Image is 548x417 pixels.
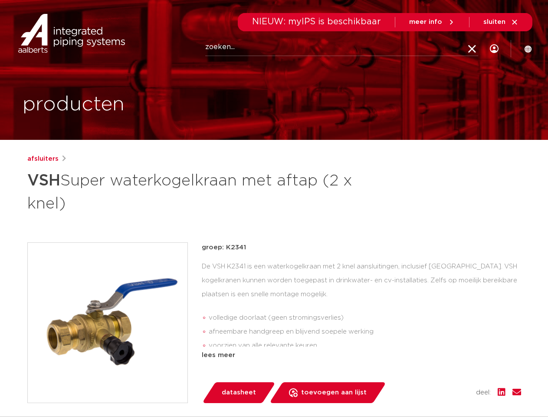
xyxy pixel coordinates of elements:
[23,91,125,119] h1: producten
[209,339,521,353] li: voorzien van alle relevante keuren
[252,17,381,26] span: NIEUW: myIPS is beschikbaar
[27,168,353,215] h1: Super waterkogelkraan met aftap (2 x knel)
[28,243,187,403] img: Product Image for VSH Super waterkogelkraan met aftap (2 x knel)
[202,242,521,253] p: groep: K2341
[476,387,491,398] span: deel:
[301,386,367,400] span: toevoegen aan lijst
[409,19,442,25] span: meer info
[209,311,521,325] li: volledige doorlaat (geen stromingsverlies)
[202,260,521,347] div: De VSH K2341 is een waterkogelkraan met 2 knel aansluitingen, inclusief [GEOGRAPHIC_DATA]. VSH ko...
[27,173,60,189] strong: VSH
[202,350,521,361] div: lees meer
[222,386,256,400] span: datasheet
[483,19,505,25] span: sluiten
[27,154,59,164] a: afsluiters
[409,18,455,26] a: meer info
[209,325,521,339] li: afneembare handgreep en blijvend soepele werking
[205,39,478,56] input: zoeken...
[202,382,276,403] a: datasheet
[483,18,518,26] a: sluiten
